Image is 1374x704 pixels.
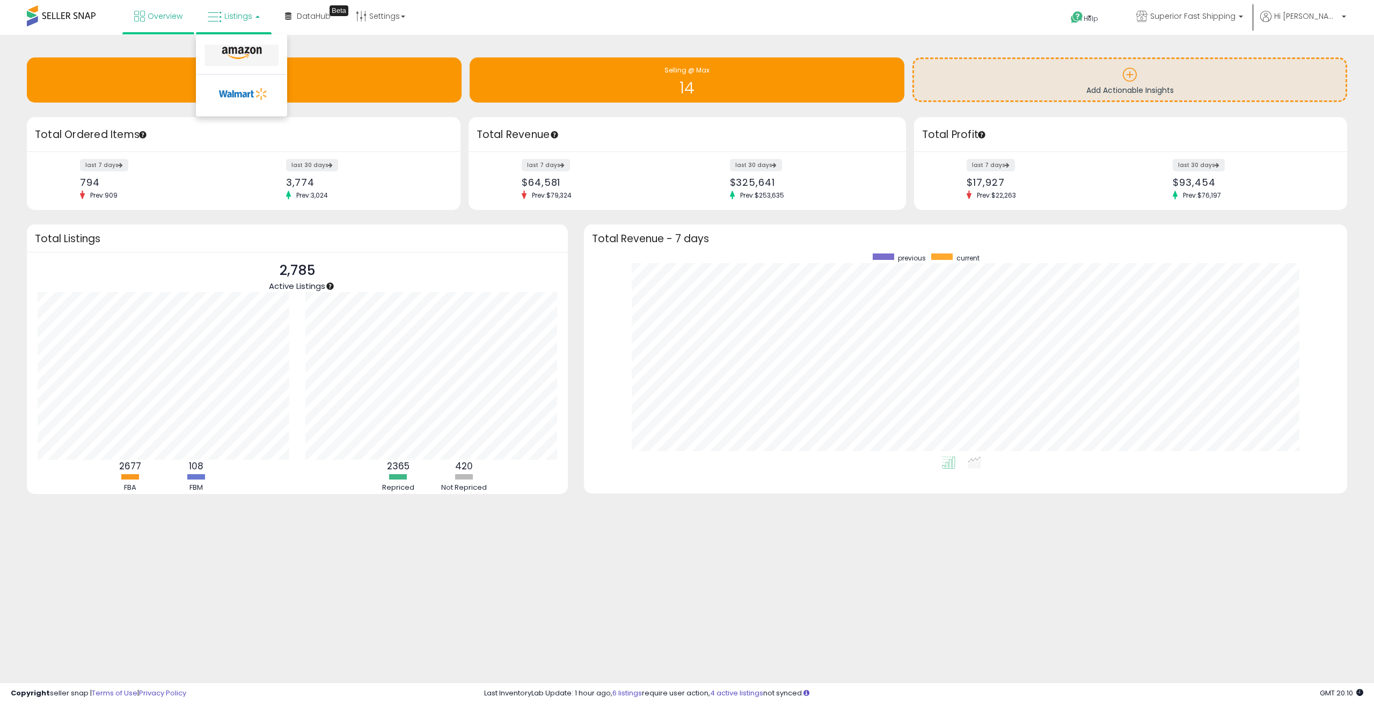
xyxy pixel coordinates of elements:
[35,235,560,243] h3: Total Listings
[80,159,128,171] label: last 7 days
[977,130,986,140] div: Tooltip anchor
[592,235,1340,243] h3: Total Revenue - 7 days
[1150,11,1236,21] span: Superior Fast Shipping
[27,57,462,103] a: Inventory Age 179
[119,460,141,473] b: 2677
[366,483,430,493] div: Repriced
[432,483,496,493] div: Not Repriced
[35,127,452,142] h3: Total Ordered Items
[664,66,710,75] span: Selling @ Max
[80,177,236,188] div: 794
[522,177,679,188] div: $64,581
[269,260,325,281] p: 2,785
[967,177,1122,188] div: $17,927
[98,483,163,493] div: FBA
[470,57,904,103] a: Selling @ Max 14
[914,59,1346,100] a: Add Actionable Insights
[387,460,410,473] b: 2365
[956,253,980,263] span: current
[330,5,348,16] div: Tooltip anchor
[1084,14,1098,23] span: Help
[1274,11,1339,21] span: Hi [PERSON_NAME]
[735,191,790,200] span: Prev: $253,635
[730,159,782,171] label: last 30 days
[1062,3,1119,35] a: Help
[550,130,559,140] div: Tooltip anchor
[286,159,338,171] label: last 30 days
[164,483,229,493] div: FBM
[148,11,182,21] span: Overview
[1086,85,1174,96] span: Add Actionable Insights
[967,159,1015,171] label: last 7 days
[325,281,335,291] div: Tooltip anchor
[1070,11,1084,24] i: Get Help
[455,460,473,473] b: 420
[269,280,325,292] span: Active Listings
[286,177,442,188] div: 3,774
[189,460,203,473] b: 108
[922,127,1340,142] h3: Total Profit
[85,191,123,200] span: Prev: 909
[32,79,456,97] h1: 179
[477,127,898,142] h3: Total Revenue
[971,191,1021,200] span: Prev: $22,263
[291,191,333,200] span: Prev: 3,024
[475,79,899,97] h1: 14
[1173,159,1225,171] label: last 30 days
[297,11,331,21] span: DataHub
[898,253,926,263] span: previous
[730,177,887,188] div: $325,641
[1173,177,1328,188] div: $93,454
[1260,11,1346,35] a: Hi [PERSON_NAME]
[224,11,252,21] span: Listings
[527,191,577,200] span: Prev: $79,324
[138,130,148,140] div: Tooltip anchor
[522,159,570,171] label: last 7 days
[1178,191,1226,200] span: Prev: $76,197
